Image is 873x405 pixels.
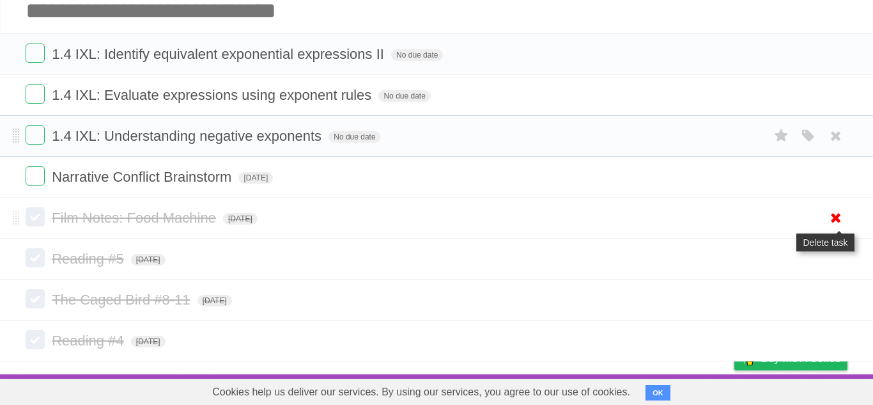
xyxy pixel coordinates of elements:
span: 1.4 IXL: Evaluate expressions using exponent rules [52,87,375,103]
label: Done [26,330,45,349]
span: No due date [328,131,380,143]
a: Privacy [718,377,751,402]
span: 1.4 IXL: Identify equivalent exponential expressions II [52,46,387,62]
label: Done [26,125,45,145]
span: Film Notes: Food Machine [52,210,219,226]
span: Buy me a coffee [761,347,841,370]
span: [DATE] [131,336,166,347]
span: No due date [378,90,430,102]
span: [DATE] [238,172,273,184]
label: Star task [769,125,794,147]
span: [DATE] [223,213,258,225]
span: No due date [391,49,443,61]
a: Suggest a feature [767,377,847,402]
span: Cookies help us deliver our services. By using our services, you agree to our use of cookies. [199,379,643,405]
a: Developers [606,377,658,402]
span: [DATE] [197,295,232,306]
label: Done [26,84,45,104]
label: Done [26,289,45,308]
span: The Caged Bird #8-11 [52,292,193,308]
span: Reading #5 [52,251,127,267]
label: Done [26,44,45,63]
label: Done [26,248,45,267]
a: Terms [674,377,702,402]
span: 1.4 IXL: Understanding negative exponents [52,128,325,144]
a: About [564,377,591,402]
label: Done [26,166,45,186]
span: Narrative Conflict Brainstorm [52,169,235,185]
button: OK [645,385,670,401]
span: [DATE] [131,254,166,266]
label: Done [26,207,45,226]
span: Reading #4 [52,333,127,349]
